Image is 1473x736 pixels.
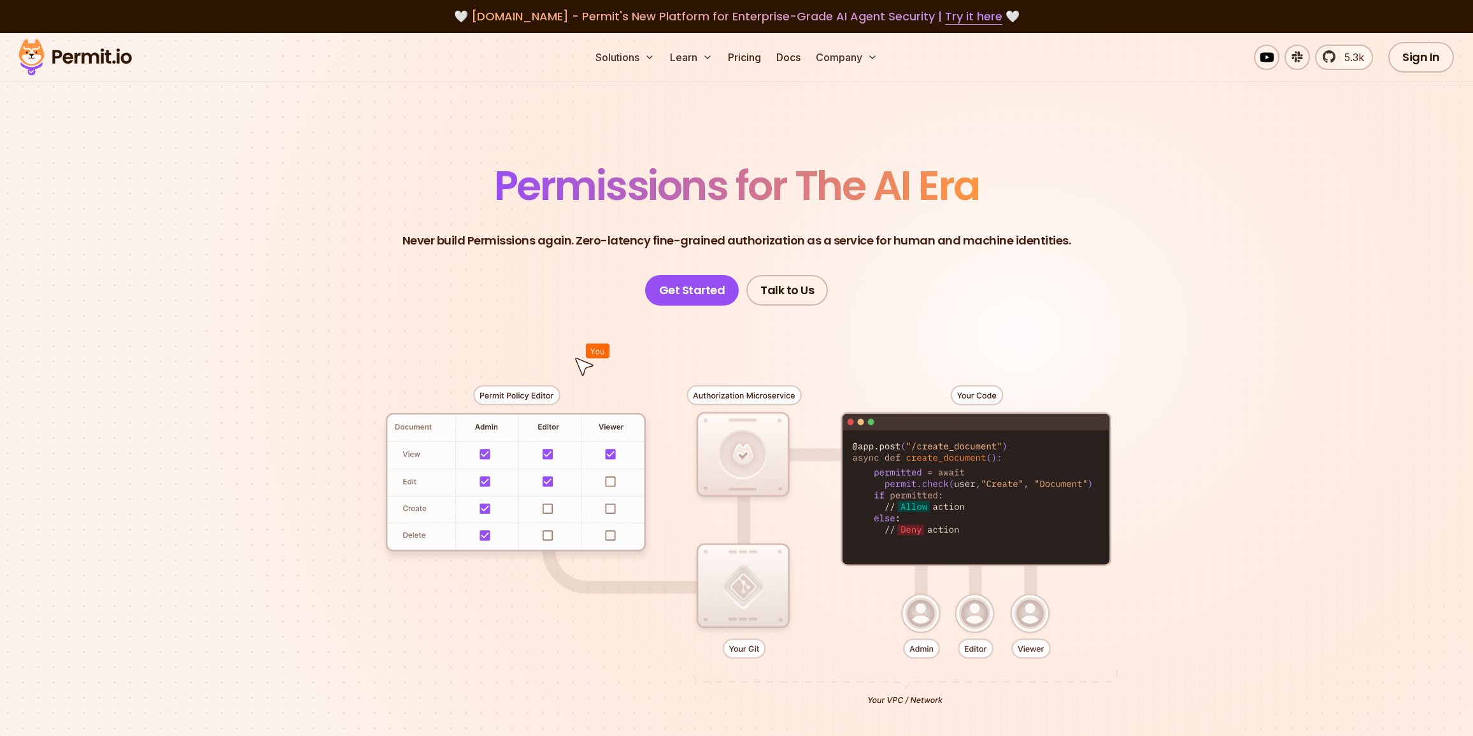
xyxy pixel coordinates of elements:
a: Try it here [945,8,1002,25]
a: Pricing [723,45,766,70]
span: Permissions for The AI Era [494,157,979,214]
button: Company [811,45,883,70]
div: 🤍 🤍 [31,8,1442,25]
span: 5.3k [1337,50,1364,65]
a: Get Started [645,275,739,306]
button: Learn [665,45,718,70]
a: Sign In [1388,42,1454,73]
a: Talk to Us [746,275,828,306]
img: Permit logo [13,36,138,79]
span: [DOMAIN_NAME] - Permit's New Platform for Enterprise-Grade AI Agent Security | [471,8,1002,24]
a: 5.3k [1315,45,1373,70]
p: Never build Permissions again. Zero-latency fine-grained authorization as a service for human and... [402,232,1071,250]
button: Solutions [590,45,660,70]
a: Docs [771,45,806,70]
